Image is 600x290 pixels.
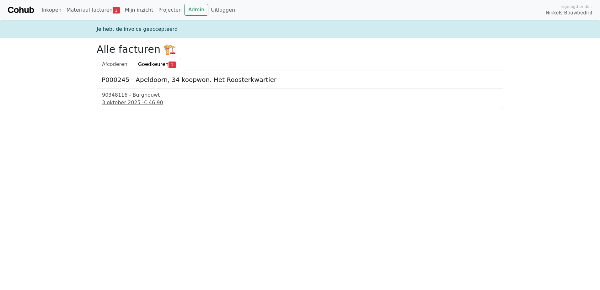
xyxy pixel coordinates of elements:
[144,99,163,105] span: € 46.90
[64,4,122,16] a: Materiaal facturen1
[169,62,176,68] span: 1
[93,25,507,33] div: Je hebt de invoice geaccepteerd
[208,4,238,16] a: Uitloggen
[39,4,64,16] a: Inkopen
[102,61,127,67] span: Afcoderen
[138,61,169,67] span: Goedkeuren
[122,4,156,16] a: Mijn inzicht
[102,76,498,83] h5: P000245 - Apeldoorn, 34 koopwon. Het Roosterkwartier
[113,7,120,13] span: 1
[102,91,498,99] div: 90348116 - Burghouwt
[560,3,592,9] span: Ingelogd onder:
[546,9,592,17] span: Nikkels Bouwbedrijf
[97,43,503,55] h2: Alle facturen 🏗️
[102,91,498,106] a: 90348116 - Burghouwt3 oktober 2025 -€ 46.90
[156,4,184,16] a: Projecten
[184,4,208,16] a: Admin
[133,58,181,71] a: Goedkeuren1
[97,58,133,71] a: Afcoderen
[102,99,498,106] div: 3 oktober 2025 -
[8,3,34,18] a: Cohub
